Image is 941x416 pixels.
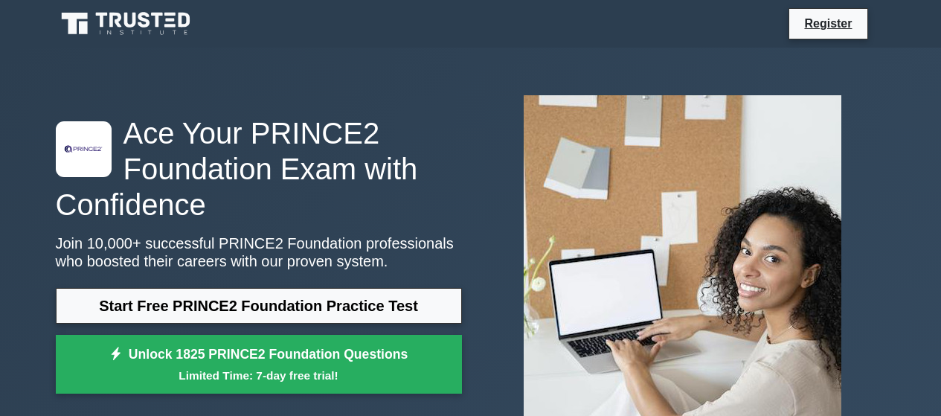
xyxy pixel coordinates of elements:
small: Limited Time: 7-day free trial! [74,367,443,384]
p: Join 10,000+ successful PRINCE2 Foundation professionals who boosted their careers with our prove... [56,234,462,270]
a: Register [795,14,861,33]
a: Start Free PRINCE2 Foundation Practice Test [56,288,462,324]
h1: Ace Your PRINCE2 Foundation Exam with Confidence [56,115,462,223]
a: Unlock 1825 PRINCE2 Foundation QuestionsLimited Time: 7-day free trial! [56,335,462,394]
